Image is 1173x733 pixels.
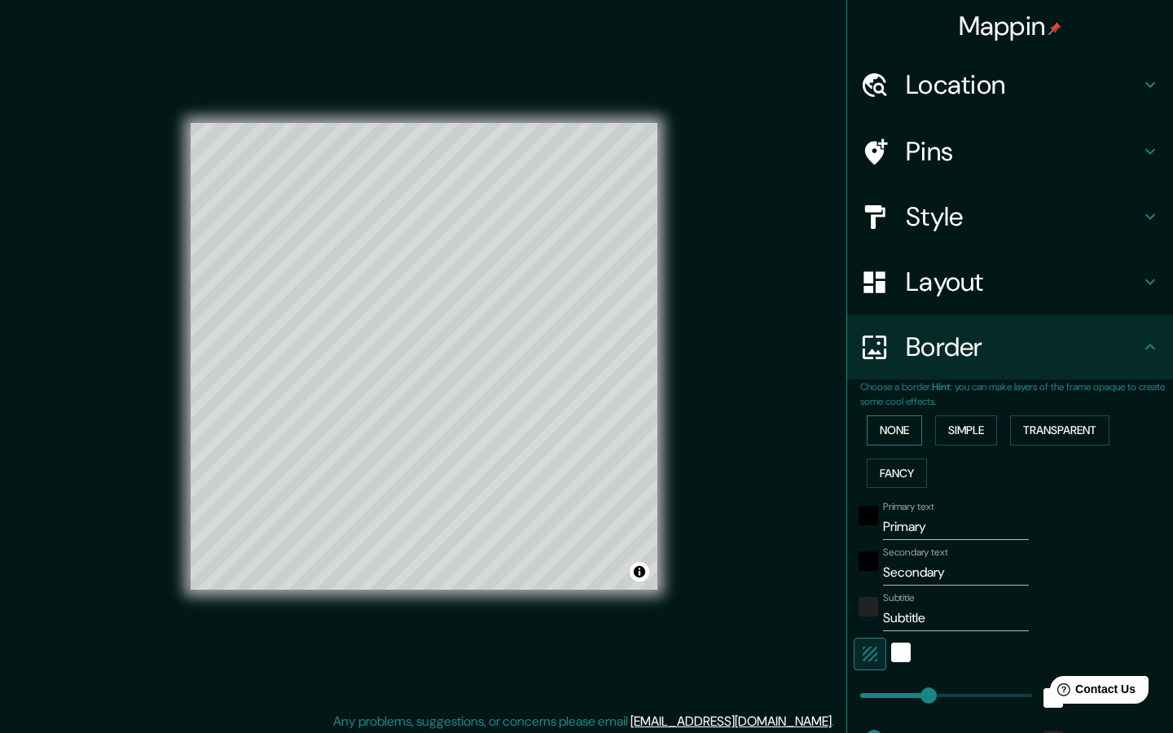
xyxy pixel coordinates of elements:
[883,591,915,605] label: Subtitle
[906,135,1140,168] h4: Pins
[860,380,1173,409] p: Choose a border. : you can make layers of the frame opaque to create some cool effects.
[1048,22,1061,35] img: pin-icon.png
[906,331,1140,363] h4: Border
[837,712,840,731] div: .
[867,459,927,489] button: Fancy
[859,506,878,525] button: black
[1010,415,1109,446] button: Transparent
[932,380,951,393] b: Hint
[630,713,832,730] a: [EMAIL_ADDRESS][DOMAIN_NAME]
[883,546,948,560] label: Secondary text
[847,314,1173,380] div: Border
[906,200,1140,233] h4: Style
[906,68,1140,101] h4: Location
[867,415,922,446] button: None
[847,52,1173,117] div: Location
[891,643,911,662] button: white
[859,551,878,571] button: black
[1028,669,1155,715] iframe: Help widget launcher
[859,597,878,617] button: color-222222
[630,562,649,582] button: Toggle attribution
[333,712,834,731] p: Any problems, suggestions, or concerns please email .
[847,119,1173,184] div: Pins
[883,500,934,514] label: Primary text
[847,184,1173,249] div: Style
[906,266,1140,298] h4: Layout
[935,415,997,446] button: Simple
[847,249,1173,314] div: Layout
[834,712,837,731] div: .
[959,10,1062,42] h4: Mappin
